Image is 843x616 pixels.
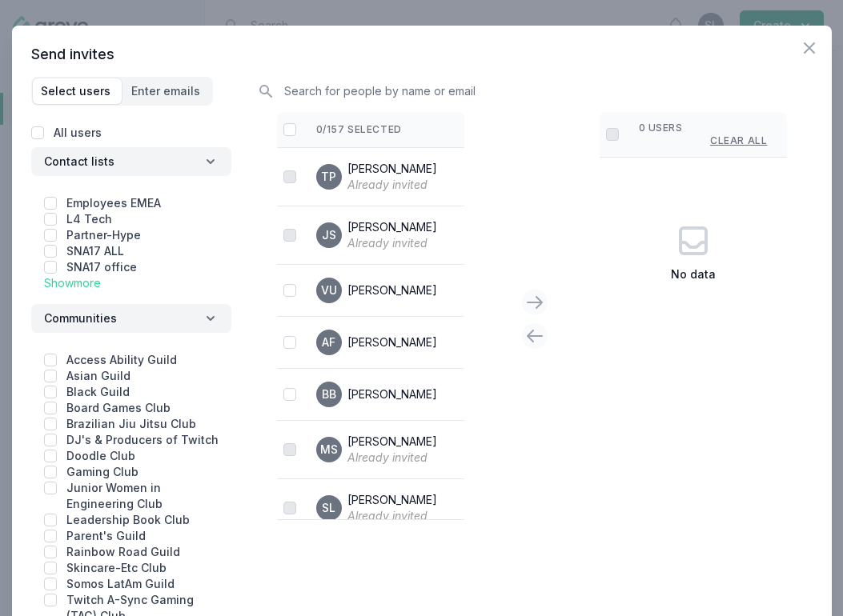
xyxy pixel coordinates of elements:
a: Show more [44,276,101,290]
label: Partner-Hype [66,228,141,242]
button: Contact lists [31,147,231,176]
label: Skincare-Etc Club [66,561,167,574]
h3: Send invites [31,45,813,64]
label: Doodle Club [66,449,135,462]
label: All users [54,126,102,139]
label: Asian Guild [66,369,130,382]
div: Already invited [347,508,437,524]
div: [PERSON_NAME] [347,434,437,466]
h3: No data [574,266,813,282]
div: [PERSON_NAME] [347,334,437,350]
span: MS [320,444,338,455]
span: Communities [44,310,117,326]
span: AF [322,337,335,348]
label: Parent's Guild [66,529,146,542]
div: [PERSON_NAME] [347,386,437,402]
span: TP [321,171,336,182]
span: SL [322,502,335,514]
button: Enter emails [123,78,211,104]
div: Already invited [347,177,437,193]
div: Already invited [347,235,437,251]
label: SNA17 office [66,260,137,274]
label: Junior Women in Engineering Club [66,481,163,510]
label: L4 Tech [66,212,112,226]
label: Gaming Club [66,465,138,478]
label: Brazilian Jiu Jitsu Club [66,417,196,430]
label: Somos LatAm Guild [66,577,175,590]
div: [PERSON_NAME] [347,219,437,251]
a: Clear all [710,134,767,147]
label: Employees EMEA [66,196,161,210]
label: Black Guild [66,385,130,398]
span: JS [322,230,336,241]
label: Board Games Club [66,401,171,414]
span: VU [321,285,337,296]
span: Enter emails [131,83,200,99]
span: BB [322,389,336,400]
button: Communities [31,304,231,333]
label: SNA17 ALL [66,244,124,258]
th: 0/157 selected [297,112,596,148]
div: [PERSON_NAME] [347,282,437,298]
label: Access Ability Guild [66,353,177,366]
span: Select users [41,83,110,99]
button: Select users [33,78,122,104]
label: Rainbow Road Guild [66,545,180,558]
span: Contact lists [44,154,114,170]
th: 0 users [620,112,787,157]
label: DJ's & Producers of Twitch [66,433,219,446]
input: Search for people by name or email [258,77,813,105]
div: [PERSON_NAME] [347,492,437,524]
label: Leadership Book Club [66,513,190,526]
div: Already invited [347,450,437,466]
div: [PERSON_NAME] [347,161,437,193]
